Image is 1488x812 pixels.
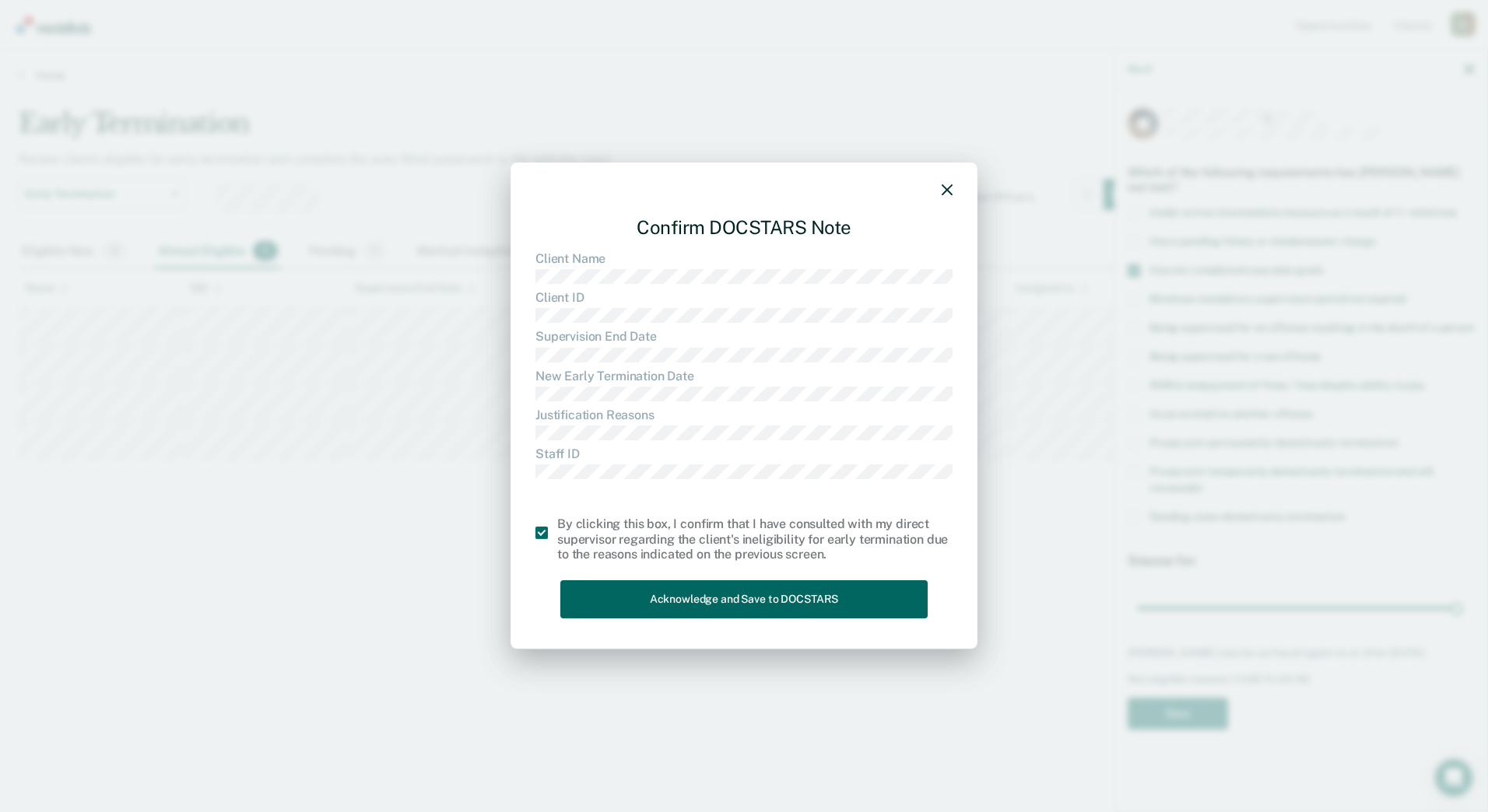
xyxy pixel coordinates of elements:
div: Confirm DOCSTARS Note [535,204,953,251]
div: By clicking this box, I confirm that I have consulted with my direct supervisor regarding the cli... [557,517,953,562]
dt: New Early Termination Date [535,369,953,383]
dt: Supervision End Date [535,329,953,344]
dt: Client ID [535,290,953,305]
button: Acknowledge and Save to DOCSTARS [560,580,928,618]
dt: Staff ID [535,446,953,461]
dt: Client Name [535,251,953,266]
dt: Justification Reasons [535,408,953,422]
